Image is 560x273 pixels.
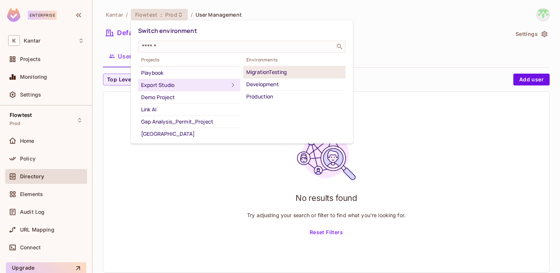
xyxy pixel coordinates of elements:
div: Playbook [141,68,237,77]
div: Export Studio [141,81,229,90]
div: MigrationTesting [246,68,343,77]
div: [GEOGRAPHIC_DATA] [141,129,237,138]
span: Projects [138,57,240,63]
div: Link AI [141,105,237,114]
span: Switch environment [138,27,197,35]
span: Environments [243,57,346,63]
div: Production [246,92,343,101]
div: Development [246,80,343,89]
div: Demo Project [141,93,237,102]
div: Gap Analysis_Permit_Project [141,117,237,126]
